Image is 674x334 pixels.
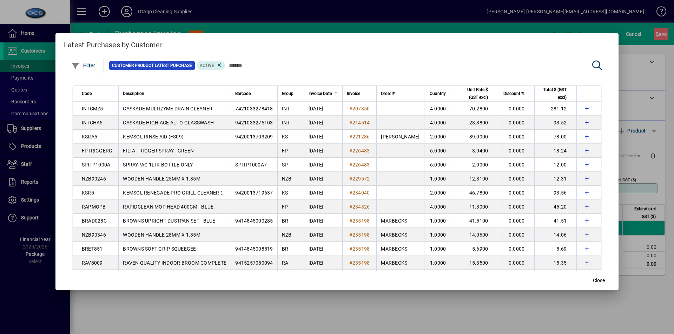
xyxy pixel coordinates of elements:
[282,204,288,210] span: FP
[498,102,534,116] td: 0.0000
[349,246,352,252] span: #
[460,86,488,101] span: Unit Rate $ (GST excl)
[376,242,424,256] td: MARBECKS
[498,172,534,186] td: 0.0000
[349,204,352,210] span: #
[352,134,370,139] span: 221286
[123,176,200,182] span: WOODEN HANDLE 25MM X 1.35M
[123,162,193,168] span: SPRAYPAC 1LTR BOTTLE ONLY
[539,86,567,101] span: Total $ (GST excl)
[424,130,456,144] td: 2.0000
[424,200,456,214] td: 4.0000
[282,134,288,139] span: KS
[539,86,573,101] div: Total $ (GST excl)
[429,90,452,97] div: Quantity
[55,33,619,54] h2: Latest Purchases by Customer
[424,116,456,130] td: 4.0000
[304,102,342,116] td: [DATE]
[503,90,524,97] span: Discount %
[534,144,576,158] td: 18.24
[456,144,498,158] td: 3.0400
[352,218,370,224] span: 235198
[498,256,534,270] td: 0.0000
[347,217,372,225] a: #235198
[352,204,370,210] span: 234326
[498,214,534,228] td: 0.0000
[304,200,342,214] td: [DATE]
[82,260,103,266] span: RAV8009
[352,106,370,111] span: 207350
[347,245,372,253] a: #235198
[588,274,610,287] button: Close
[534,270,576,284] td: 34.02
[282,148,288,154] span: FP
[123,190,236,196] span: KEMSOL RENEGADE PRO GRILL CLEANER (FS05)
[534,214,576,228] td: 41.51
[352,176,370,182] span: 229572
[347,189,372,197] a: #234040
[82,162,111,168] span: SPITP1000A
[304,270,342,284] td: [DATE]
[424,228,456,242] td: 1.0000
[376,270,424,284] td: MARBECKS
[349,120,352,125] span: #
[70,59,97,72] button: Filter
[82,204,106,210] span: RAPMOPB
[235,134,273,139] span: 9420013703209
[82,106,103,111] span: INTCMZ5
[456,256,498,270] td: 15.3500
[347,161,372,169] a: #226483
[71,63,95,68] span: Filter
[282,106,290,111] span: INT
[123,148,194,154] span: FILTA TRIGGER SPRAY - GREEN
[349,176,352,182] span: #
[82,120,103,125] span: INTCHA5
[235,218,273,224] span: 9414845000285
[123,218,215,224] span: BROWNS UPRIGHT DUSTPAN SET - BLUE
[304,158,342,172] td: [DATE]
[349,162,352,168] span: #
[352,190,370,196] span: 234040
[235,162,267,168] span: SPITP1000A7
[82,90,92,97] span: Code
[82,148,113,154] span: FPTRIGGERG
[347,203,372,211] a: #234326
[82,90,114,97] div: Code
[498,228,534,242] td: 0.0000
[349,260,352,266] span: #
[349,148,352,154] span: #
[123,246,196,252] span: BROWNS SOFT GRIP SQUEEGEE
[456,270,498,284] td: 34.0200
[352,246,370,252] span: 235198
[534,158,576,172] td: 12.00
[460,86,494,101] div: Unit Rate $ (GST excl)
[376,130,424,144] td: [PERSON_NAME]
[352,148,370,154] span: 226483
[424,242,456,256] td: 1.0000
[456,158,498,172] td: 2.0000
[82,218,107,224] span: BRAD028C
[424,256,456,270] td: 1.0000
[235,190,273,196] span: 9420013719637
[534,228,576,242] td: 14.06
[456,102,498,116] td: 70.2800
[304,116,342,130] td: [DATE]
[282,260,289,266] span: RA
[498,270,534,284] td: 0.0000
[534,172,576,186] td: 12.31
[123,90,226,97] div: Description
[534,186,576,200] td: 93.56
[235,106,273,111] span: 7421033278418
[282,246,289,252] span: BR
[347,175,372,183] a: #229572
[304,172,342,186] td: [DATE]
[349,106,352,111] span: #
[498,144,534,158] td: 0.0000
[424,214,456,228] td: 1.0000
[430,90,446,97] span: Quantity
[235,120,273,125] span: 9421033275103
[123,232,200,238] span: WOODEN HANDLE 28MM X 1.35M
[424,158,456,172] td: 6.0000
[347,90,360,97] span: Invoice
[352,260,370,266] span: 235198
